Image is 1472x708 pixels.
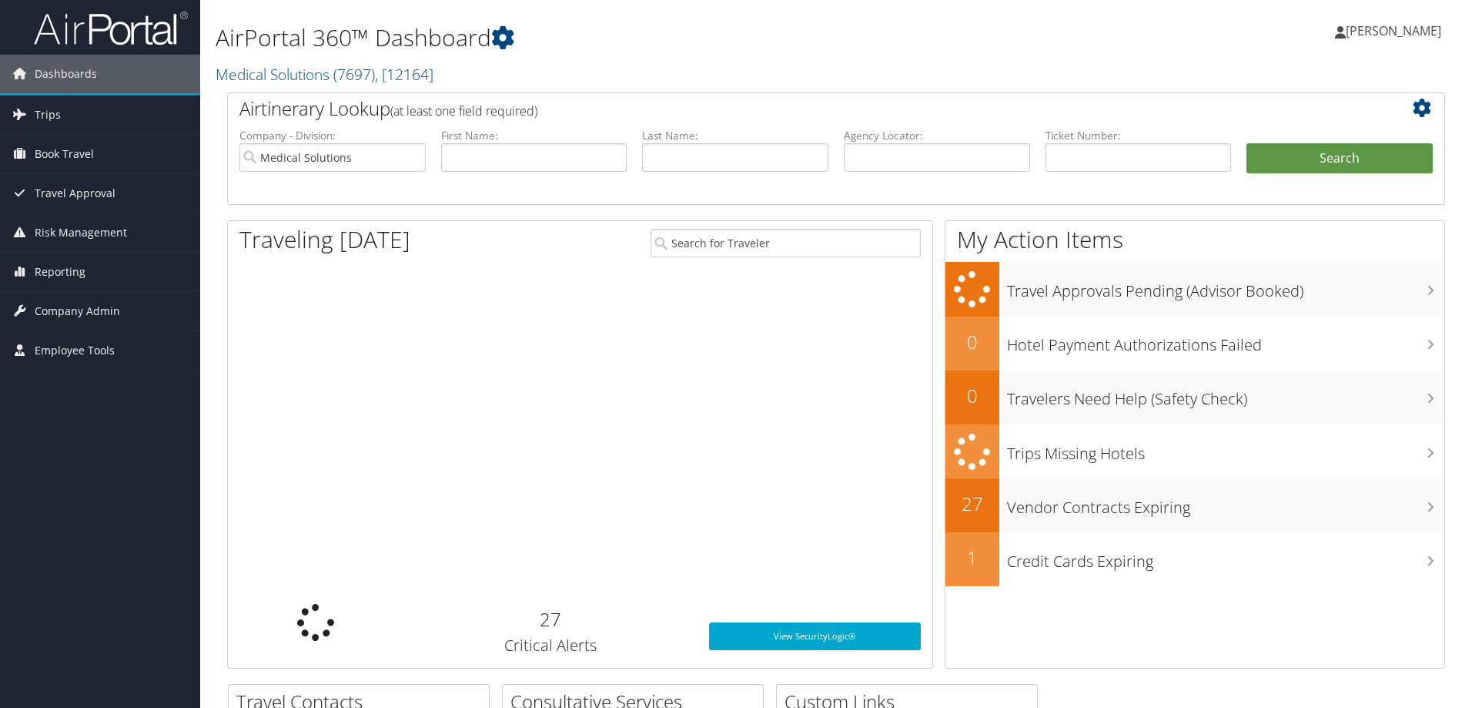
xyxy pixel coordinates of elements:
label: Agency Locator: [844,128,1030,143]
a: View SecurityLogic® [709,622,921,650]
a: Travel Approvals Pending (Advisor Booked) [945,262,1444,317]
h3: Vendor Contracts Expiring [1007,489,1444,518]
h3: Hotel Payment Authorizations Failed [1007,327,1444,356]
a: Medical Solutions [216,64,433,85]
label: Company - Division: [239,128,426,143]
a: 0Hotel Payment Authorizations Failed [945,317,1444,371]
span: Reporting [35,253,85,291]
label: Last Name: [642,128,828,143]
h3: Critical Alerts [416,635,686,656]
h2: Airtinerary Lookup [239,96,1331,122]
span: (at least one field required) [390,102,537,119]
h3: Travel Approvals Pending (Advisor Booked) [1007,273,1444,302]
span: Risk Management [35,213,127,252]
span: ( 7697 ) [333,64,375,85]
h2: 0 [945,329,999,355]
span: [PERSON_NAME] [1346,22,1441,39]
h2: 27 [945,491,999,517]
h1: Traveling [DATE] [239,223,410,256]
a: 27Vendor Contracts Expiring [945,478,1444,532]
span: Dashboards [35,55,97,93]
span: Employee Tools [35,331,115,370]
h2: 27 [416,606,686,633]
span: Company Admin [35,292,120,331]
h2: 1 [945,545,999,571]
h3: Credit Cards Expiring [1007,543,1444,572]
label: First Name: [441,128,627,143]
span: Book Travel [35,135,94,173]
a: 1Credit Cards Expiring [945,532,1444,586]
a: 0Travelers Need Help (Safety Check) [945,371,1444,424]
h1: AirPortal 360™ Dashboard [216,22,1043,54]
span: Travel Approval [35,174,115,213]
span: , [ 12164 ] [375,64,433,85]
h1: My Action Items [945,223,1444,256]
h3: Travelers Need Help (Safety Check) [1007,381,1444,410]
span: Trips [35,96,61,134]
input: Search for Traveler [651,229,921,257]
h3: Trips Missing Hotels [1007,435,1444,465]
button: Search [1246,143,1433,174]
a: Trips Missing Hotels [945,424,1444,479]
label: Ticket Number: [1045,128,1232,143]
h2: 0 [945,383,999,409]
img: airportal-logo.png [34,10,188,46]
a: [PERSON_NAME] [1335,8,1457,54]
